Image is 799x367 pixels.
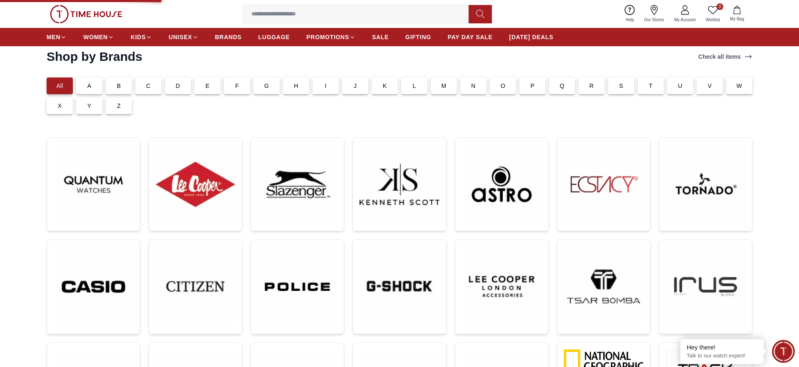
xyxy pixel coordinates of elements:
[131,30,152,45] a: KIDS
[235,82,239,90] p: F
[687,343,757,352] div: Hey there!
[176,82,180,90] p: D
[169,33,192,41] span: UNISEX
[156,145,235,224] img: ...
[47,33,60,41] span: MEN
[717,3,723,10] span: 0
[264,82,269,90] p: G
[83,33,108,41] span: WOMEN
[564,247,643,326] img: ...
[360,247,439,326] img: ...
[354,82,357,90] p: J
[47,49,142,64] h2: Shop by Brands
[306,33,349,41] span: PROMOTIONS
[131,33,146,41] span: KIDS
[87,102,92,110] p: Y
[156,247,235,326] img: ...
[725,4,749,24] button: My Bag
[258,247,337,327] img: ...
[206,82,210,90] p: E
[702,17,723,23] span: Wishlist
[258,33,290,41] span: LUGGAGE
[215,30,242,45] a: BRANDS
[772,340,795,363] div: Chat Widget
[117,82,121,90] p: B
[58,102,62,110] p: X
[564,145,643,224] img: ...
[372,30,389,45] a: SALE
[306,30,355,45] a: PROMOTIONS
[471,82,475,90] p: N
[619,82,623,90] p: S
[87,82,92,90] p: A
[448,30,493,45] a: PAY DAY SALE
[383,82,387,90] p: K
[462,145,541,224] img: ...
[372,33,389,41] span: SALE
[47,30,67,45] a: MEN
[687,352,757,360] p: Talk to our watch expert!
[560,82,564,90] p: Q
[146,82,150,90] p: C
[405,30,431,45] a: GIFTING
[649,82,653,90] p: T
[509,30,553,45] a: [DATE] DEALS
[442,82,447,90] p: M
[54,247,133,327] img: ...
[509,33,553,41] span: [DATE] DEALS
[678,82,682,90] p: U
[54,145,133,224] img: ...
[405,33,431,41] span: GIFTING
[727,16,747,22] span: My Bag
[215,33,242,41] span: BRANDS
[83,30,114,45] a: WOMEN
[666,145,745,224] img: ...
[50,5,122,23] img: ...
[531,82,535,90] p: P
[666,247,745,326] img: ...
[671,17,699,23] span: My Account
[258,145,337,224] img: ...
[501,82,505,90] p: O
[413,82,416,90] p: L
[294,82,298,90] p: H
[448,33,493,41] span: PAY DAY SALE
[641,17,667,23] span: Our Stores
[708,82,712,90] p: V
[697,51,754,62] a: Check all items
[589,82,593,90] p: R
[701,3,725,25] a: 0Wishlist
[620,3,639,25] a: Help
[117,102,121,110] p: Z
[639,3,669,25] a: Our Stores
[169,30,198,45] a: UNISEX
[258,30,290,45] a: LUGGAGE
[737,82,742,90] p: W
[622,17,638,23] span: Help
[325,82,326,90] p: I
[462,247,541,326] img: ...
[56,82,63,90] p: All
[360,145,439,224] img: ...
